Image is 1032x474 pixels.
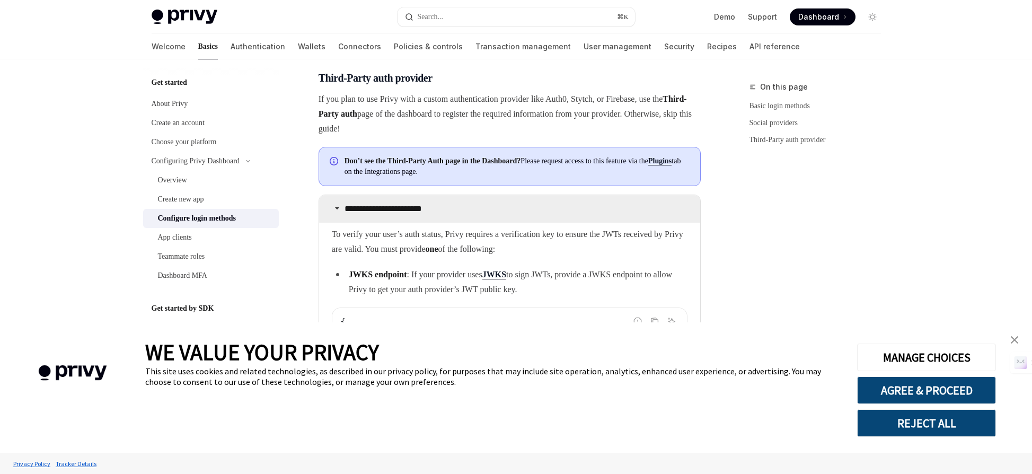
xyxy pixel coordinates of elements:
[617,13,628,21] span: ⌘ K
[143,94,279,113] a: About Privy
[152,98,188,110] div: About Privy
[749,34,800,59] a: API reference
[143,228,279,247] a: App clients
[707,34,737,59] a: Recipes
[152,117,205,129] div: Create an account
[748,12,777,22] a: Support
[345,157,521,165] strong: Don’t see the Third-Party Auth page in the Dashboard?
[152,155,240,168] div: Configuring Privy Dashboard
[749,115,889,131] a: Social providers
[1011,336,1018,344] img: close banner
[332,267,687,297] li: : If your provider uses to sign JWTs, provide a JWKS endpoint to allow Privy to get your auth pro...
[857,344,996,371] button: MANAGE CHOICES
[584,34,651,59] a: User management
[790,8,855,25] a: Dashboard
[345,156,690,177] span: Please request access to this feature via the tab on the Integrations page.
[143,152,279,171] button: Toggle Configuring Privy Dashboard section
[319,71,433,85] span: Third-Party auth provider
[341,317,345,327] span: {
[158,212,236,225] div: Configure login methods
[158,174,187,187] div: Overview
[298,34,325,59] a: Wallets
[749,98,889,115] a: Basic login methods
[152,10,217,24] img: light logo
[143,266,279,285] a: Dashboard MFA
[648,157,672,165] a: Plugins
[158,250,205,263] div: Teammate roles
[143,320,279,339] button: Toggle React section
[145,338,379,366] span: WE VALUE YOUR PRIVACY
[152,34,186,59] a: Welcome
[152,136,217,148] div: Choose your platform
[143,247,279,266] a: Teammate roles
[11,454,53,473] a: Privacy Policy
[332,227,687,257] span: To verify your user’s auth status, Privy requires a verification key to ensure the JWTs received ...
[714,12,735,22] a: Demo
[158,193,204,206] div: Create new app
[16,350,129,396] img: company logo
[143,113,279,133] a: Create an account
[1004,329,1025,350] a: close banner
[665,314,678,328] button: Ask AI
[158,269,207,282] div: Dashboard MFA
[143,171,279,190] a: Overview
[145,366,841,387] div: This site uses cookies and related technologies, as described in our privacy policy, for purposes...
[143,190,279,209] a: Create new app
[319,92,701,136] span: If you plan to use Privy with a custom authentication provider like Auth0, Stytch, or Firebase, u...
[231,34,285,59] a: Authentication
[143,133,279,152] a: Choose your platform
[152,76,187,89] h5: Get started
[158,231,192,244] div: App clients
[664,34,694,59] a: Security
[857,376,996,404] button: AGREE & PROCEED
[418,11,444,23] div: Search...
[749,131,889,148] a: Third-Party auth provider
[631,314,645,328] button: Report incorrect code
[53,454,99,473] a: Tracker Details
[426,244,438,253] strong: one
[398,7,635,27] button: Open search
[330,157,340,168] svg: Info
[394,34,463,59] a: Policies & controls
[152,302,214,315] h5: Get started by SDK
[760,81,808,93] span: On this page
[475,34,571,59] a: Transaction management
[798,12,839,22] span: Dashboard
[482,270,506,279] a: JWKS
[857,409,996,437] button: REJECT ALL
[338,34,381,59] a: Connectors
[648,314,661,328] button: Copy the contents from the code block
[143,209,279,228] a: Configure login methods
[349,270,407,279] strong: JWKS endpoint
[864,8,881,25] button: Toggle dark mode
[198,34,218,59] a: Basics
